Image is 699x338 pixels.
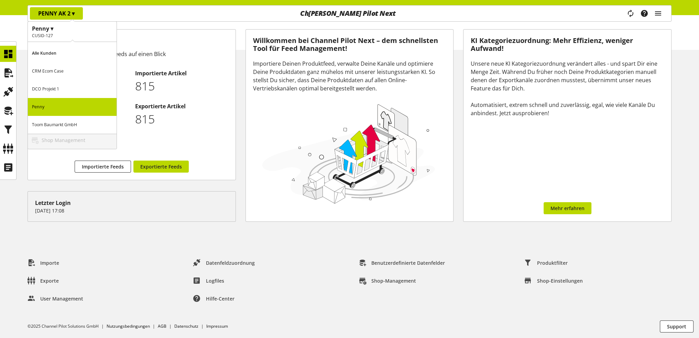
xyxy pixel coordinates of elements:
a: Benutzerdefinierte Datenfelder [353,257,450,269]
p: 815 [135,77,228,95]
span: Support [667,323,686,330]
span: P [32,104,34,110]
span: enny [32,104,44,110]
a: Exporte [22,274,64,287]
span: oom [32,122,43,128]
a: AGB [158,323,166,329]
div: Unsere neue KI Kategoriezuordnung verändert alles - und spart Dir eine Menge Zeit. Während Du frü... [471,59,664,117]
nav: main navigation [28,5,671,22]
span: com [42,68,53,74]
span: Mehr erfahren [550,205,585,212]
a: Datenfeldzuordnung [188,257,260,269]
span: ojekt [42,86,56,92]
a: Hilfe-Center [188,292,240,305]
p: 815 [135,110,228,128]
span: Importe [40,259,59,266]
a: Importe [22,257,65,269]
span: AK 2 [38,10,70,17]
span: P [38,10,42,17]
h2: CUSID-127 [32,33,112,39]
span: ase [54,68,64,74]
a: Mehr erfahren [544,202,591,214]
span: 815 [135,111,155,127]
span: umarkt [44,122,63,128]
a: Importierte Feeds [75,161,131,173]
span: CO [32,86,41,92]
span: ENNY [38,10,57,17]
a: Nutzungsbedingungen [107,323,150,329]
h2: Importierte Artikel [135,69,228,77]
a: Produktfilter [519,257,573,269]
img: 78e1b9dcff1e8392d83655fcfc870417.svg [260,101,438,206]
span: C [32,68,35,74]
span: Datenfeldzuordnung [206,259,255,266]
div: Alle Informationen zu Deinen Feeds auf einen Blick [35,50,228,58]
a: Shop-Einstellungen [519,274,588,287]
span: Logfiles [206,277,224,284]
a: Shop-Management [353,274,422,287]
span: 815 [135,78,155,94]
span: Benutzerdefinierte Datenfelder [371,259,445,266]
span: T [32,122,34,128]
span: ▾ [72,10,75,17]
a: Exportierte Feeds [133,161,189,173]
span: Ku [40,50,46,56]
h1: Penny ▾ [32,24,112,33]
span: Shop-Management [371,277,416,284]
span: Exportierte Feeds [140,163,182,170]
span: Importierte Feeds [82,163,124,170]
span: A [32,50,35,56]
span: Shop-Einstellungen [537,277,583,284]
li: ©2025 Channel Pilot Solutions GmbH [28,323,107,329]
span: G [64,122,67,128]
h2: Exportierte Artikel [135,102,228,110]
span: Produktfilter [537,259,568,266]
span: C [54,68,57,74]
span: Pr [42,86,46,92]
div: Importiere Deinen Produktfeed, verwalte Deine Kanäle und optimiere Deine Produktdaten ganz mühelo... [253,59,446,92]
span: RM [32,68,41,74]
span: E [42,68,45,74]
h3: Willkommen bei Channel Pilot Next – dem schnellsten Tool für Feed Management! [253,37,446,52]
p: [DATE] 17:08 [35,207,228,214]
div: Letzter Login [35,199,228,207]
span: 1 [32,86,59,92]
span: Exporte [40,277,59,284]
a: Datenschutz [174,323,198,329]
span: Hilfe-Center [206,295,234,302]
a: Logfiles [188,274,230,287]
span: nden [40,50,56,56]
span: D [32,86,35,92]
span: Ba [44,122,49,128]
span: mbH [64,122,77,128]
button: Support [660,320,693,332]
a: Impressum [206,323,228,329]
span: User Management [40,295,83,302]
a: User Management [22,292,89,305]
h3: KI Kategoriezuordnung: Mehr Effizienz, weniger Aufwand! [471,37,664,52]
h3: Feed-Übersicht [35,37,228,47]
span: lle [32,50,39,56]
